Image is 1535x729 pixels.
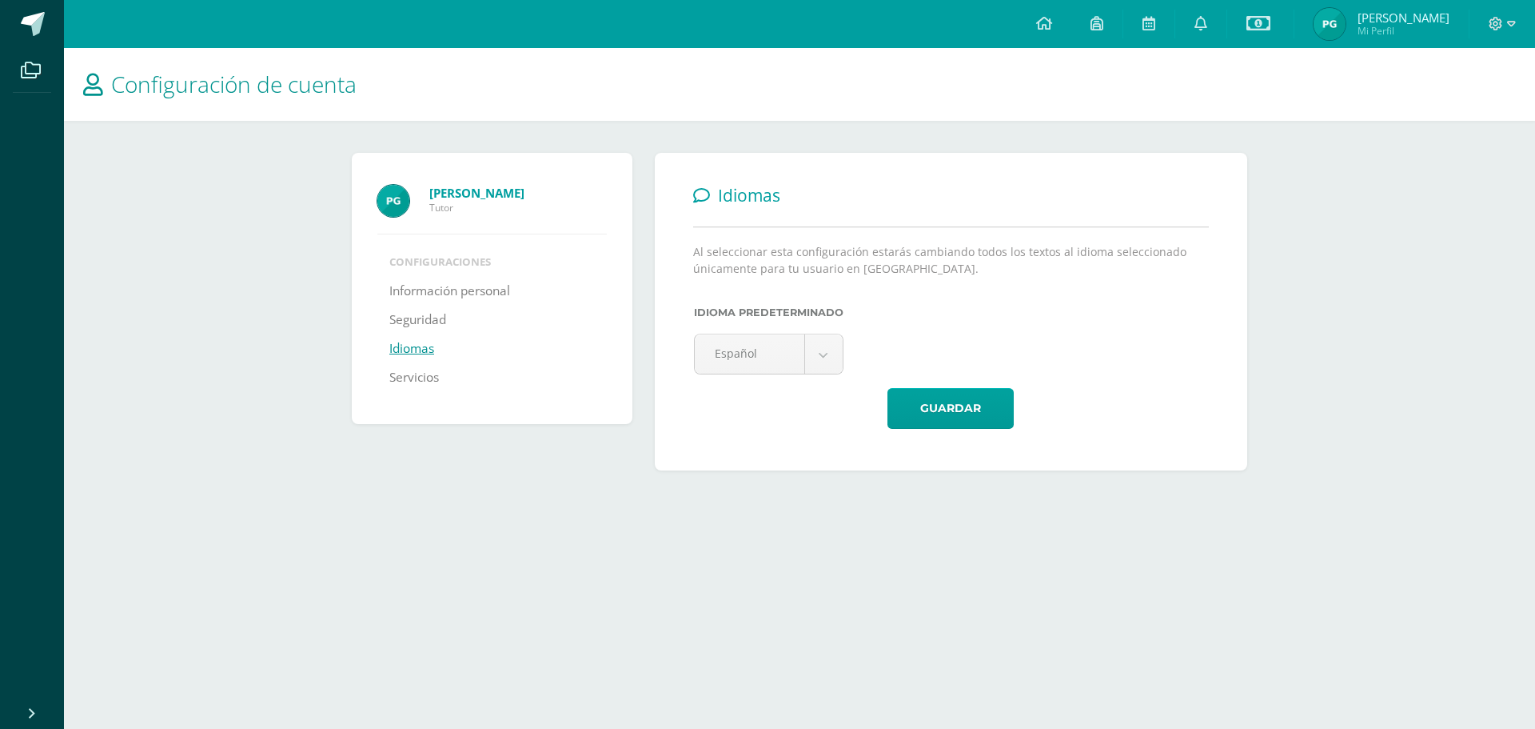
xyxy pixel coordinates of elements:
[111,69,357,99] span: Configuración de cuenta
[429,185,524,201] strong: [PERSON_NAME]
[377,185,409,217] img: Profile picture of Pablo Rodolfo García Villatoro
[694,306,843,318] label: IDIOMA PREDETERMINADO
[1358,24,1449,38] span: Mi Perfil
[1358,10,1449,26] span: [PERSON_NAME]
[887,388,1014,429] button: Guardar
[695,334,843,374] a: Español
[693,243,1209,277] p: Al seleccionar esta configuración estarás cambiando todos los textos al idioma seleccionado única...
[429,185,607,201] a: [PERSON_NAME]
[389,277,510,306] a: Información personal
[389,334,434,363] a: Idiomas
[715,334,784,372] span: Español
[1314,8,1346,40] img: 74d6e8786b1e058519dadb275eb4324e.png
[389,363,439,392] a: Servicios
[718,184,780,206] span: Idiomas
[389,254,595,269] li: Configuraciones
[389,306,446,334] a: Seguridad
[429,201,607,214] span: Tutor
